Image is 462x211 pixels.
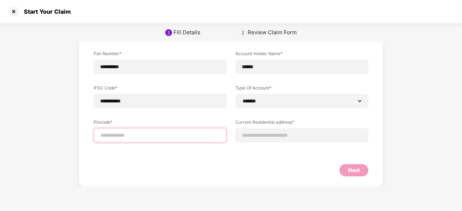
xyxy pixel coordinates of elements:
[235,85,368,94] label: Type Of Account*
[20,8,71,15] div: Start Your Claim
[174,29,200,36] div: Fill Details
[235,119,368,128] label: Current Residential address*
[94,119,227,128] label: Pincode*
[235,50,368,60] label: Account Holder Name*
[94,85,227,94] label: IFSC Code*
[248,29,297,36] div: Review Claim Form
[241,30,244,35] div: 2
[167,30,170,35] div: 1
[348,166,360,174] div: Next
[94,50,227,60] label: Pan Number*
